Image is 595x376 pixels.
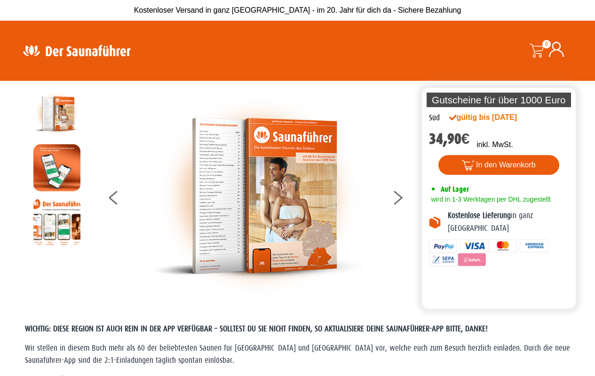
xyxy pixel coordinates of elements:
[25,324,488,333] span: WICHTIG: DIESE REGION IST AUCH REIN IN DER APP VERFÜGBAR – SOLLTEST DU SIE NICHT FINDEN, SO AKTUA...
[461,130,470,148] span: €
[25,344,570,365] span: Wir stellen in diesem Buch mehr als 60 der beliebtesten Saunen für [GEOGRAPHIC_DATA] und [GEOGRAP...
[427,93,571,107] p: Gutscheine für über 1000 Euro
[449,112,538,123] div: gültig bis [DATE]
[429,112,440,124] div: Süd
[476,139,513,150] p: inkl. MwSt.
[542,40,551,48] span: 0
[134,6,461,14] span: Kostenloser Versand in ganz [GEOGRAPHIC_DATA] - im 20. Jahr für dich da - Sichere Bezahlung
[448,211,511,220] b: Kostenlose Lieferung
[438,155,559,175] button: In den Warenkorb
[33,198,80,245] img: Anleitung7tn
[153,90,365,302] img: der-saunafuehrer-2025-sued
[441,185,469,194] span: Auf Lager
[429,196,551,203] span: wird in 1-3 Werktagen per DHL zugestellt
[33,144,80,191] img: MOCKUP-iPhone_regional
[33,90,80,137] img: der-saunafuehrer-2025-sued
[429,130,470,148] bdi: 34,90
[448,210,569,235] p: in ganz [GEOGRAPHIC_DATA]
